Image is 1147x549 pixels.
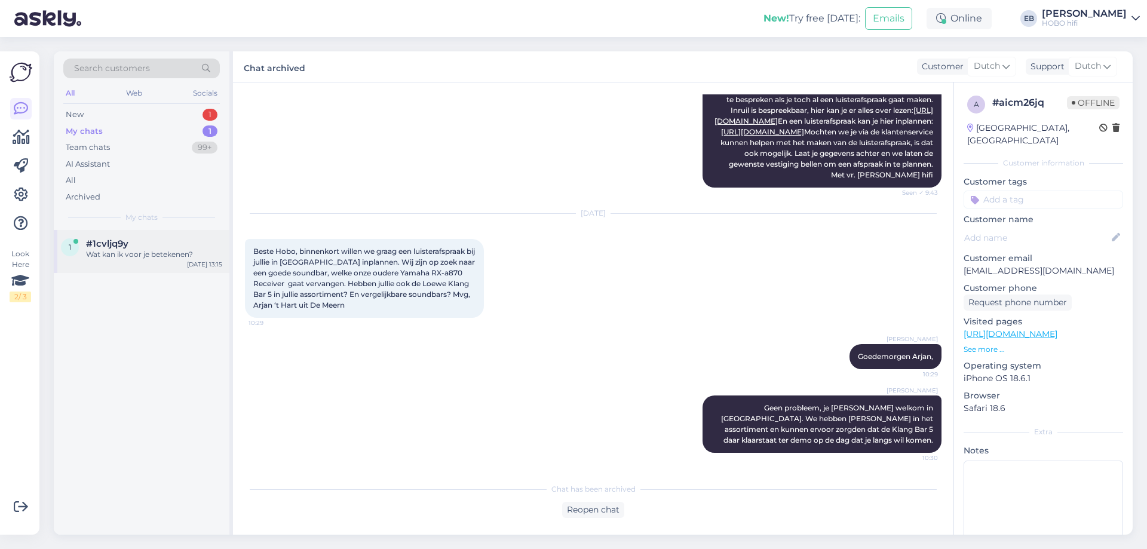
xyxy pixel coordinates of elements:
[917,60,964,73] div: Customer
[964,360,1123,372] p: Operating system
[893,453,938,462] span: 10:30
[249,318,293,327] span: 10:29
[124,85,145,101] div: Web
[763,13,789,24] b: New!
[964,372,1123,385] p: iPhone OS 18.6.1
[967,122,1099,147] div: [GEOGRAPHIC_DATA], [GEOGRAPHIC_DATA]
[964,176,1123,188] p: Customer tags
[551,484,636,495] span: Chat has been archived
[721,403,935,444] span: Geen probleem, je [PERSON_NAME] welkom in [GEOGRAPHIC_DATA]. We hebben [PERSON_NAME] in het assor...
[865,7,912,30] button: Emails
[203,109,217,121] div: 1
[187,260,222,269] div: [DATE] 13:15
[964,344,1123,355] p: See more ...
[964,213,1123,226] p: Customer name
[964,315,1123,328] p: Visited pages
[191,85,220,101] div: Socials
[253,247,477,309] span: Beste Hobo, binnenkort willen we graag een luisterafspraak bij jullie in [GEOGRAPHIC_DATA] inplan...
[1067,96,1120,109] span: Offline
[964,427,1123,437] div: Extra
[964,158,1123,168] div: Customer information
[66,125,103,137] div: My chats
[1042,9,1127,19] div: [PERSON_NAME]
[721,127,804,136] a: [URL][DOMAIN_NAME]
[10,249,31,302] div: Look Here
[887,335,938,343] span: [PERSON_NAME]
[964,191,1123,208] input: Add a tag
[964,295,1072,311] div: Request phone number
[74,62,150,75] span: Search customers
[1075,60,1101,73] span: Dutch
[964,329,1057,339] a: [URL][DOMAIN_NAME]
[893,188,938,197] span: Seen ✓ 9:43
[964,402,1123,415] p: Safari 18.6
[10,292,31,302] div: 2 / 3
[927,8,992,29] div: Online
[887,386,938,395] span: [PERSON_NAME]
[203,125,217,137] div: 1
[992,96,1067,110] div: # aicm26jq
[66,174,76,186] div: All
[562,502,624,518] div: Reopen chat
[245,208,941,219] div: [DATE]
[858,352,933,361] span: Goedemorgen Arjan,
[69,243,71,252] span: 1
[964,231,1109,244] input: Add name
[66,109,84,121] div: New
[66,191,100,203] div: Archived
[974,100,979,109] span: a
[244,59,305,75] label: Chat archived
[10,61,32,84] img: Askly Logo
[964,444,1123,457] p: Notes
[86,249,222,260] div: Wat kan ik voor je betekenen?
[86,238,128,249] span: #1cvljq9y
[63,85,77,101] div: All
[1020,10,1037,27] div: EB
[1042,19,1127,28] div: HOBO hifi
[893,370,938,379] span: 10:29
[1026,60,1065,73] div: Support
[66,142,110,154] div: Team chats
[964,265,1123,277] p: [EMAIL_ADDRESS][DOMAIN_NAME]
[974,60,1000,73] span: Dutch
[66,158,110,170] div: AI Assistant
[125,212,158,223] span: My chats
[1042,9,1140,28] a: [PERSON_NAME]HOBO hifi
[192,142,217,154] div: 99+
[964,282,1123,295] p: Customer phone
[714,63,935,179] span: Beste Arjan, Bedankt voor je bericht. Ja, we kunnen je zeker helpen, maar gezien je vragen lijkt ...
[763,11,860,26] div: Try free [DATE]:
[964,252,1123,265] p: Customer email
[964,389,1123,402] p: Browser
